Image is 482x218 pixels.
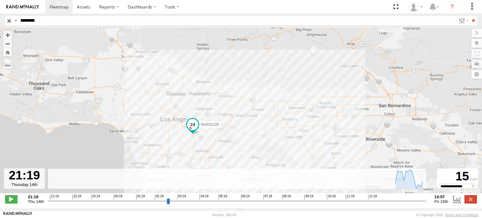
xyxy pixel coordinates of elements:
span: 23:19 [91,194,100,199]
div: © Copyright 2025 - [416,213,479,217]
span: 11:19 [346,194,355,199]
span: 10:19 [327,194,336,199]
span: 00:19 [114,194,122,199]
a: Visit our Website [3,212,32,218]
strong: 21:19 [28,194,44,199]
label: Search Query [13,16,18,25]
a: Terms and Conditions [445,213,479,217]
div: Version: 305.03 [212,213,236,217]
span: 12:19 [368,194,377,199]
span: Thu 14th Aug 2025 [28,199,44,204]
span: 21:19 [50,194,59,199]
button: Zoom Home [3,48,12,56]
strong: 14:57 [434,194,448,199]
span: 03:19 [177,194,186,199]
label: Search Filter Options [456,16,470,25]
label: Play/Stop [5,195,18,203]
span: Fri 15th Aug 2025 [434,199,448,204]
label: Measure [3,60,12,68]
span: 02:19 [155,194,163,199]
div: 15 [438,169,477,184]
span: 06:19 [241,194,250,199]
i: ? [447,2,457,12]
span: 09:19 [304,194,313,199]
label: Map Settings [471,70,482,79]
div: Zulema McIntosch [407,2,425,12]
button: Zoom in [3,31,12,39]
span: 07:19 [263,194,272,199]
span: NHZ01226 [201,122,219,126]
span: 01:19 [136,194,145,199]
button: Zoom out [3,39,12,48]
span: 22:19 [72,194,81,199]
span: 05:19 [218,194,227,199]
img: rand-logo.svg [6,5,39,9]
label: Close [464,195,477,203]
span: 08:19 [282,194,291,199]
span: 04:19 [200,194,208,199]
